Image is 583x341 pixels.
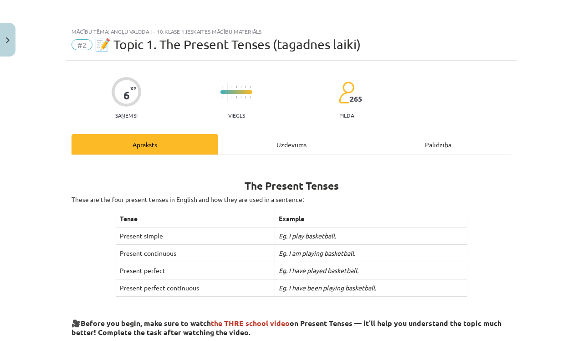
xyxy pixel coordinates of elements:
[245,86,246,88] img: icon-short-line-57e1e144782c952c97e751825c79c345078a6d821885a25fce030b3d8c18986b.svg
[365,134,511,155] div: Palīdzība
[211,318,290,328] span: the THRE school video
[338,81,354,104] img: students-c634bb4e5e11cddfef0936a35e636f08e4e9abd3cc4e673bd6f9a4125e45ecb1.svg
[116,245,275,262] td: Present continuous
[279,266,358,274] i: Eg. I have played basketball.
[116,279,275,297] td: Present perfect continuous
[72,28,511,35] div: Mācību tēma: Angļu valoda i - 10.klase 1.ieskaites mācību materiāls
[72,195,511,204] p: These are the four present tenses in English and how they are used in a sentence:
[222,86,223,88] img: icon-short-line-57e1e144782c952c97e751825c79c345078a6d821885a25fce030b3d8c18986b.svg
[245,96,246,98] img: icon-short-line-57e1e144782c952c97e751825c79c345078a6d821885a25fce030b3d8c18986b.svg
[339,112,354,119] p: pilda
[116,262,275,279] td: Present perfect
[350,95,362,103] span: 265
[95,37,361,52] span: 📝 Topic 1. The Present Tenses (tagadnes laiki)
[72,318,501,337] strong: Before you begin, make sure to watch on Present Tenses — it’ll help you understand the topic much...
[231,86,232,88] img: icon-short-line-57e1e144782c952c97e751825c79c345078a6d821885a25fce030b3d8c18986b.svg
[228,112,245,119] p: Viegls
[236,96,237,98] img: icon-short-line-57e1e144782c952c97e751825c79c345078a6d821885a25fce030b3d8c18986b.svg
[6,37,10,43] img: icon-close-lesson-0947bae3869378f0d4975bcd49f059093ad1ed9edebbc8119c70593378902aed.svg
[227,83,228,101] img: icon-long-line-d9ea69661e0d244f92f715978eff75569469978d946b2353a9bb055b3ed8787d.svg
[245,179,339,192] b: The Present Tenses
[250,96,251,98] img: icon-short-line-57e1e144782c952c97e751825c79c345078a6d821885a25fce030b3d8c18986b.svg
[250,86,251,88] img: icon-short-line-57e1e144782c952c97e751825c79c345078a6d821885a25fce030b3d8c18986b.svg
[112,112,141,119] p: Saņemsi
[231,96,232,98] img: icon-short-line-57e1e144782c952c97e751825c79c345078a6d821885a25fce030b3d8c18986b.svg
[279,284,376,292] i: Eg. I have been playing basketball.
[123,89,130,102] div: 6
[275,210,467,227] th: Example
[72,39,92,50] span: #2
[116,227,275,245] td: Present simple
[72,134,218,155] div: Apraksts
[279,232,336,240] i: Eg. I play basketball.
[222,96,223,98] img: icon-short-line-57e1e144782c952c97e751825c79c345078a6d821885a25fce030b3d8c18986b.svg
[218,134,365,155] div: Uzdevums
[236,86,237,88] img: icon-short-line-57e1e144782c952c97e751825c79c345078a6d821885a25fce030b3d8c18986b.svg
[130,86,136,91] span: XP
[279,249,355,257] i: Eg. I am playing basketball.
[116,210,275,227] th: Tense
[72,312,511,338] h3: 🎥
